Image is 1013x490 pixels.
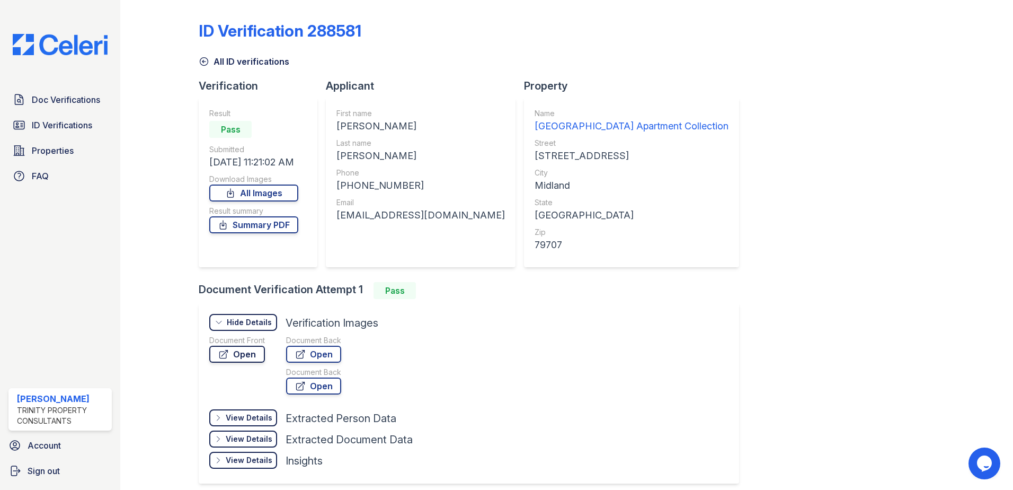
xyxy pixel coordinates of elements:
div: City [535,168,728,178]
a: FAQ [8,165,112,187]
div: Hide Details [227,317,272,328]
div: Result summary [209,206,298,216]
div: Zip [535,227,728,238]
div: [STREET_ADDRESS] [535,148,728,163]
a: Sign out [4,460,116,482]
span: Sign out [28,465,60,477]
div: Verification Images [286,316,378,330]
div: [DATE] 11:21:02 AM [209,155,298,170]
a: Account [4,435,116,456]
div: Document Back [286,335,341,346]
div: Phone [336,168,505,178]
div: Insights [286,453,323,468]
a: Properties [8,140,112,161]
div: Pass [209,121,252,138]
iframe: chat widget [968,448,1002,479]
div: Applicant [326,78,524,93]
div: [PERSON_NAME] [17,392,108,405]
span: FAQ [32,170,49,182]
div: 79707 [535,238,728,252]
div: Email [336,197,505,208]
div: View Details [226,455,272,466]
div: [PERSON_NAME] [336,148,505,163]
div: Extracted Person Data [286,411,396,426]
div: Name [535,108,728,119]
a: Open [209,346,265,363]
div: View Details [226,413,272,423]
a: Open [286,378,341,395]
div: [EMAIL_ADDRESS][DOMAIN_NAME] [336,208,505,223]
div: [PERSON_NAME] [336,119,505,134]
a: Name [GEOGRAPHIC_DATA] Apartment Collection [535,108,728,134]
div: Verification [199,78,326,93]
a: All Images [209,185,298,202]
div: Last name [336,138,505,148]
div: Result [209,108,298,119]
div: Download Images [209,174,298,185]
div: [GEOGRAPHIC_DATA] [535,208,728,223]
span: Doc Verifications [32,93,100,106]
div: Trinity Property Consultants [17,405,108,426]
div: Document Front [209,335,265,346]
div: ID Verification 288581 [199,21,361,40]
div: Midland [535,178,728,193]
a: Doc Verifications [8,89,112,110]
div: View Details [226,434,272,444]
a: Open [286,346,341,363]
a: Summary PDF [209,216,298,233]
div: Extracted Document Data [286,432,413,447]
div: Document Back [286,367,341,378]
div: State [535,197,728,208]
div: First name [336,108,505,119]
div: Document Verification Attempt 1 [199,282,748,299]
img: CE_Logo_Blue-a8612792a0a2168367f1c8372b55b34899dd931a85d93a1a3d3e32e68fde9ad4.png [4,34,116,55]
a: ID Verifications [8,115,112,136]
span: ID Verifications [32,119,92,132]
div: [GEOGRAPHIC_DATA] Apartment Collection [535,119,728,134]
div: Property [524,78,748,93]
span: Properties [32,144,74,157]
div: Submitted [209,144,298,155]
div: [PHONE_NUMBER] [336,178,505,193]
div: Pass [374,282,416,299]
span: Account [28,439,61,452]
div: Street [535,138,728,148]
a: All ID verifications [199,55,289,68]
